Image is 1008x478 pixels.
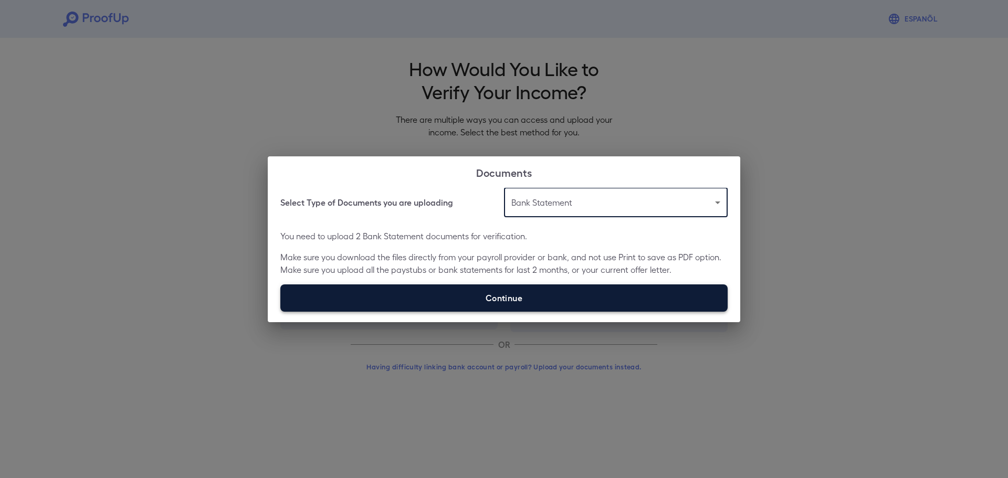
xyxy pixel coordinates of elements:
p: Make sure you download the files directly from your payroll provider or bank, and not use Print t... [280,251,728,276]
div: Bank Statement [504,188,728,217]
h2: Documents [268,156,740,188]
h6: Select Type of Documents you are uploading [280,196,453,209]
p: You need to upload 2 Bank Statement documents for verification. [280,230,728,242]
label: Continue [280,284,728,312]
